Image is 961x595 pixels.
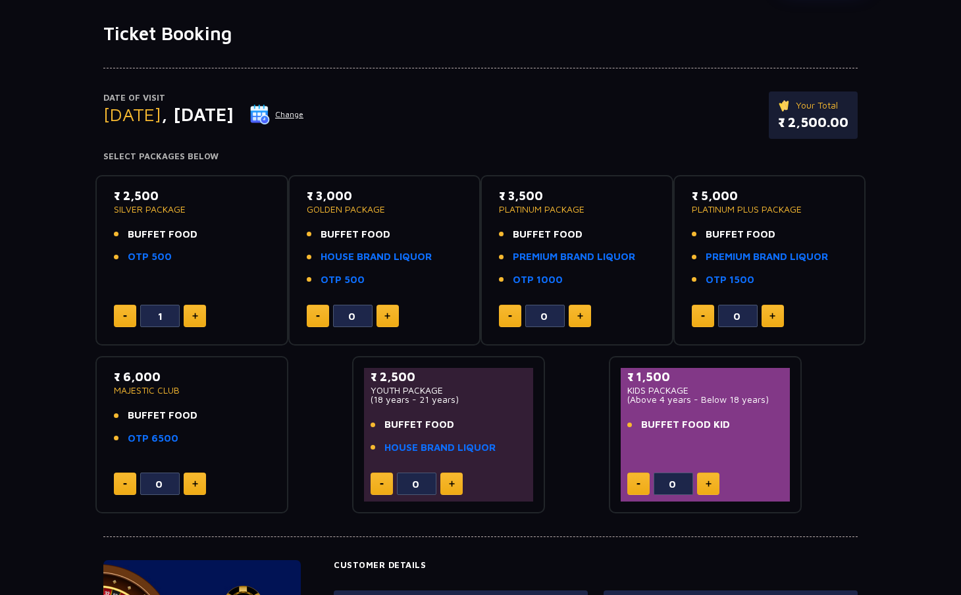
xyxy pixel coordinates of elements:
img: minus [701,315,705,317]
p: ₹ 3,000 [307,187,463,205]
span: BUFFET FOOD KID [641,417,730,432]
a: HOUSE BRAND LIQUOR [384,440,496,455]
p: ₹ 5,000 [692,187,848,205]
a: OTP 1500 [706,272,754,288]
img: plus [192,313,198,319]
a: PREMIUM BRAND LIQUOR [706,249,828,265]
span: BUFFET FOOD [128,227,197,242]
p: ₹ 2,500 [114,187,270,205]
img: ticket [778,98,792,113]
span: BUFFET FOOD [321,227,390,242]
span: [DATE] [103,103,161,125]
a: OTP 1000 [513,272,563,288]
p: ₹ 2,500 [371,368,527,386]
p: ₹ 2,500.00 [778,113,848,132]
p: YOUTH PACKAGE [371,386,527,395]
p: KIDS PACKAGE [627,386,783,395]
p: PLATINUM PLUS PACKAGE [692,205,848,214]
span: BUFFET FOOD [706,227,775,242]
a: OTP 500 [128,249,172,265]
img: minus [123,483,127,485]
p: SILVER PACKAGE [114,205,270,214]
p: GOLDEN PACKAGE [307,205,463,214]
span: BUFFET FOOD [513,227,583,242]
img: plus [449,480,455,487]
a: OTP 500 [321,272,365,288]
img: plus [706,480,712,487]
p: Date of Visit [103,91,304,105]
p: ₹ 1,500 [627,368,783,386]
img: minus [508,315,512,317]
p: (18 years - 21 years) [371,395,527,404]
p: Your Total [778,98,848,113]
img: minus [123,315,127,317]
img: plus [384,313,390,319]
span: BUFFET FOOD [384,417,454,432]
p: PLATINUM PACKAGE [499,205,655,214]
h1: Ticket Booking [103,22,858,45]
p: (Above 4 years - Below 18 years) [627,395,783,404]
img: minus [636,483,640,485]
a: OTP 6500 [128,431,178,446]
span: , [DATE] [161,103,234,125]
img: plus [769,313,775,319]
p: ₹ 3,500 [499,187,655,205]
button: Change [249,104,304,125]
img: plus [577,313,583,319]
p: ₹ 6,000 [114,368,270,386]
img: minus [380,483,384,485]
img: plus [192,480,198,487]
span: BUFFET FOOD [128,408,197,423]
p: MAJESTIC CLUB [114,386,270,395]
img: minus [316,315,320,317]
h4: Select Packages Below [103,151,858,162]
h4: Customer Details [334,560,858,571]
a: PREMIUM BRAND LIQUOR [513,249,635,265]
a: HOUSE BRAND LIQUOR [321,249,432,265]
